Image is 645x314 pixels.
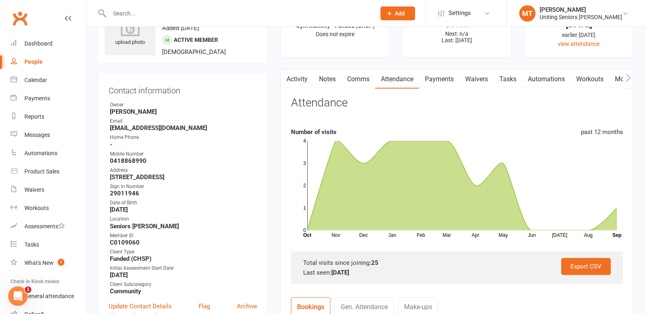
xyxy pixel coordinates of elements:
a: Flag [199,301,210,311]
div: People [24,58,43,65]
strong: [STREET_ADDRESS] [110,173,257,181]
a: Reports [11,108,86,126]
strong: - [110,141,257,148]
a: view attendance [558,41,599,47]
div: earlier [DATE] [532,30,626,39]
strong: 0418868990 [110,157,257,165]
strong: [DATE] [331,269,349,276]
div: Tasks [24,241,39,248]
a: Tasks [494,70,522,89]
a: Comms [341,70,375,89]
a: Notes [313,70,341,89]
div: Client Subcategory [110,281,257,288]
div: [PERSON_NAME] [540,6,622,13]
div: Sign in Number [110,183,257,191]
a: Calendar [11,71,86,89]
a: General attendance kiosk mode [11,287,86,305]
div: Mobile Number [110,150,257,158]
span: Settings [448,4,471,22]
div: Calendar [24,77,47,83]
a: Attendance [375,70,419,89]
span: Add [395,10,405,17]
strong: Seniors [PERSON_NAME] [110,223,257,230]
div: Workouts [24,205,49,211]
div: Waivers [24,186,44,193]
a: Update Contact Details [109,301,172,311]
a: Workouts [11,199,86,217]
a: Product Sales [11,162,86,181]
span: 1 [58,259,64,266]
span: 1 [25,286,31,293]
div: General attendance [24,293,74,299]
div: past 12 months [581,127,623,137]
strong: [EMAIL_ADDRESS][DOMAIN_NAME] [110,124,257,132]
p: Next: n/a Last: [DATE] [410,30,504,43]
a: Waivers [11,181,86,199]
div: Owner [110,101,257,109]
a: What's New1 [11,254,86,272]
div: Email [110,117,257,125]
a: Assessments [11,217,86,236]
span: Does not expire [316,31,354,37]
div: Assessments [24,223,65,230]
div: Home Phone [110,134,257,141]
div: Uniting Seniors [PERSON_NAME] [540,13,622,21]
strong: C0109060 [110,239,257,246]
div: Last seen: [303,268,611,277]
div: Messages [24,132,50,138]
a: Workouts [571,70,609,89]
a: Archive [237,301,257,311]
a: People [11,53,86,71]
div: $0.00 [410,20,504,28]
time: Added [DATE] [162,24,199,32]
span: [DEMOGRAPHIC_DATA] [162,48,226,56]
div: Automations [24,150,57,156]
div: Payments [24,95,50,102]
div: [DATE] [532,20,626,28]
h3: Attendance [291,97,348,109]
div: Initial Assessment Start Date [110,264,257,272]
a: Messages [11,126,86,144]
a: Clubworx [10,8,30,28]
div: Date of Birth [110,199,257,207]
a: Payments [419,70,459,89]
div: Address [110,167,257,174]
a: Waivers [459,70,494,89]
div: Client Type [110,248,257,256]
div: Dashboard [24,40,52,47]
a: Activity [281,70,313,89]
div: MT [519,5,536,22]
strong: [DATE] [110,206,257,213]
strong: Funded (CHSP) [110,255,257,262]
div: What's New [24,260,54,266]
div: Product Sales [24,168,59,175]
div: Total visits since joining: [303,258,611,268]
strong: [PERSON_NAME] [110,108,257,115]
div: Location [110,215,257,223]
div: upload photo [105,20,155,47]
div: Member ID [110,232,257,240]
strong: Community [110,288,257,295]
a: Payments [11,89,86,108]
div: Reports [24,113,44,120]
h3: Contact information [109,83,257,95]
strong: 25 [371,259,378,266]
iframe: Intercom live chat [8,286,28,306]
strong: 29011946 [110,190,257,197]
strong: [DATE] [110,271,257,279]
input: Search... [107,8,370,19]
a: Automations [522,70,571,89]
a: Export CSV [561,258,611,275]
span: Active member [174,37,218,43]
button: Add [380,6,415,20]
a: Tasks [11,236,86,254]
a: Automations [11,144,86,162]
a: Dashboard [11,35,86,53]
strong: Number of visits [291,128,337,136]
